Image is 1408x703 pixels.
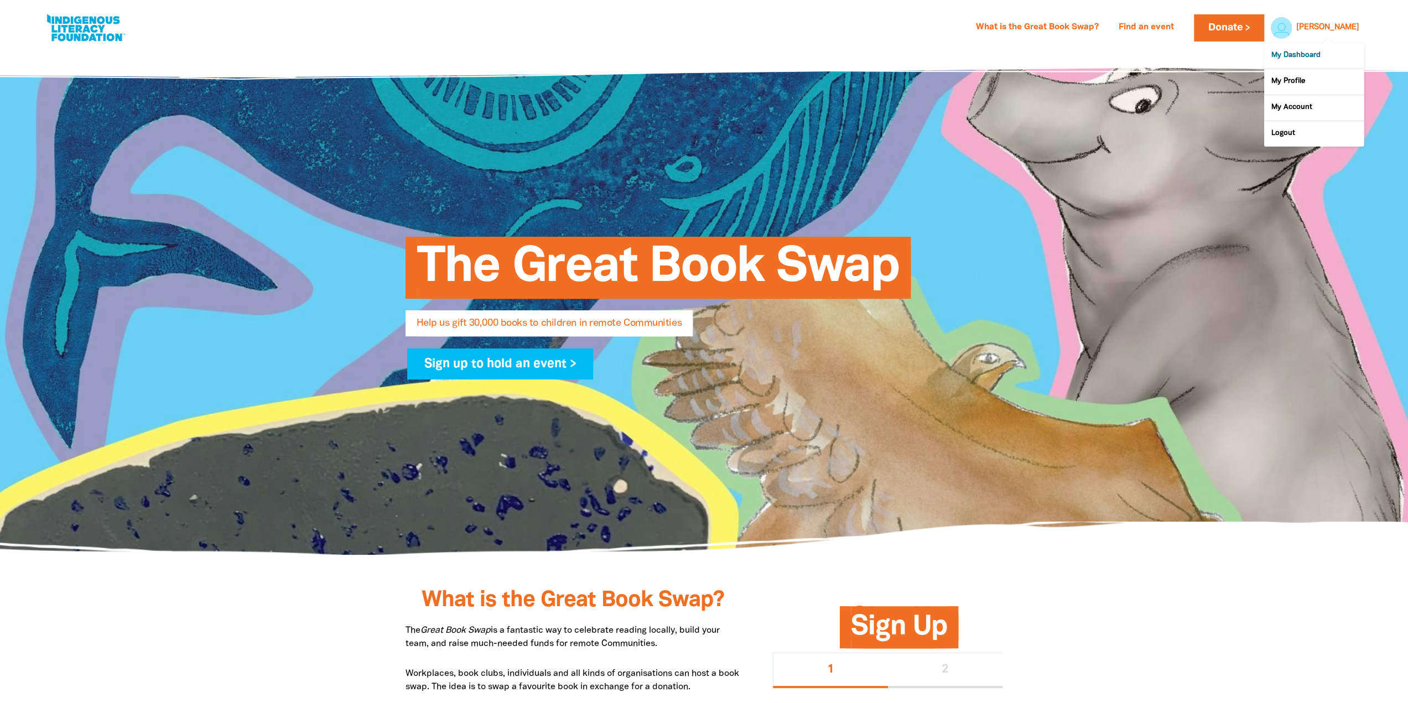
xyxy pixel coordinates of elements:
a: Logout [1264,121,1364,147]
span: Help us gift 30,000 books to children in remote Communities [417,319,682,336]
a: What is the Great Book Swap? [969,19,1105,37]
a: Donate [1194,14,1264,41]
a: My Profile [1264,69,1364,95]
a: Find an event [1112,19,1181,37]
a: [PERSON_NAME] [1296,24,1359,32]
span: What is the Great Book Swap? [421,590,724,611]
span: The Great Book Swap [417,245,900,299]
a: Sign up to hold an event > [407,348,594,379]
p: The is a fantastic way to celebrate reading locally, build your team, and raise much-needed funds... [406,624,740,650]
a: My Dashboard [1264,43,1364,69]
a: My Account [1264,95,1364,121]
button: Stage 1 [773,653,888,688]
span: Sign Up [851,615,947,648]
em: Great Book Swap [420,627,491,634]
